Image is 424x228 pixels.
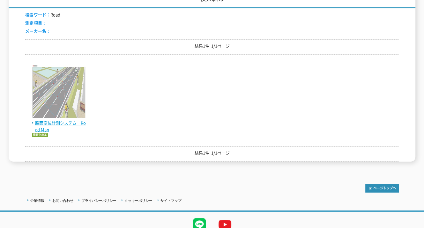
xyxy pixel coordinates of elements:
span: メーカー名： [25,28,50,34]
img: トップページへ [365,184,399,193]
li: Road [25,11,60,18]
p: 結果1件 1/1ページ [25,43,398,49]
a: サイトマップ [160,199,182,202]
a: クッキーポリシー [124,199,152,202]
a: お問い合わせ [52,199,73,202]
span: 検索ワード： [25,11,50,18]
span: 路面変位計測システム Road Man [32,120,86,133]
a: 企業情報 [30,199,44,202]
a: プライバシーポリシー [81,199,116,202]
span: 測定項目： [25,20,46,26]
img: 路面変位計測システム Road Man [32,65,86,120]
img: 情報化施工 [32,133,48,137]
a: 路面変位計測システム Road Man [32,113,86,133]
p: 結果1件 1/1ページ [25,150,398,156]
